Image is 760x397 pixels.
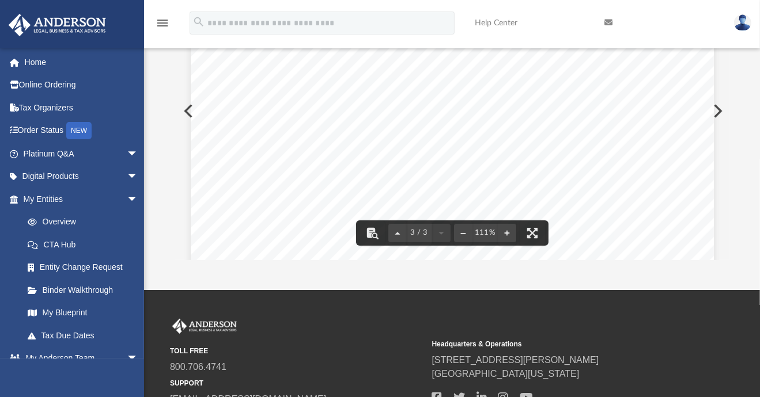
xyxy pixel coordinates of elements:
[16,233,156,256] a: CTA Hub
[170,378,424,388] small: SUPPORT
[267,135,282,146] span: By:
[360,220,385,246] button: Toggle findbar
[734,14,751,31] img: User Pic
[407,229,432,236] span: 3 / 3
[454,220,472,246] button: Zoom out
[170,346,424,356] small: TOLL FREE
[267,147,281,158] span: Its:
[472,229,498,236] div: Current zoom level
[388,220,407,246] button: Previous page
[447,206,452,216] span: .:
[432,369,580,379] a: [GEOGRAPHIC_DATA][US_STATE]
[704,95,729,127] button: Next File
[16,301,150,325] a: My Blueprint
[5,14,109,36] img: Anderson Advisors Platinum Portal
[8,51,156,74] a: Home
[432,339,686,349] small: Headquarters & Operations
[8,347,150,370] a: My Anderson Teamarrow_drop_down
[8,96,156,119] a: Tax Organizers
[267,206,447,216] span: ___________________________________
[127,165,150,189] span: arrow_drop_down
[175,95,200,127] button: Previous File
[267,41,407,52] span: In Witness whereof, this Nondiscl
[432,355,599,365] a: [STREET_ADDRESS][PERSON_NAME]
[520,220,545,246] button: Enter fullscreen
[267,89,437,99] span: _________________________________
[16,211,156,234] a: Overview
[127,142,150,166] span: arrow_drop_down
[439,89,494,99] span: (“Recipient”)
[407,41,629,52] span: osure Agreement is executed as of the date first above
[170,319,239,334] img: Anderson Advisors Platinum Portal
[8,119,156,143] a: Order StatusNEW
[8,142,156,165] a: Platinum Q&Aarrow_drop_down
[8,165,156,188] a: Digital Productsarrow_drop_down
[8,188,156,211] a: My Entitiesarrow_drop_down
[192,16,205,28] i: search
[156,16,169,30] i: menu
[8,74,156,97] a: Online Ordering
[127,188,150,211] span: arrow_drop_down
[407,220,432,246] button: 3 / 3
[66,122,92,139] div: NEW
[513,135,533,146] span: Date
[267,53,299,63] span: written:
[156,22,169,30] a: menu
[16,278,156,301] a: Binder Walkthrough
[170,362,226,372] a: 800.706.4741
[498,220,516,246] button: Zoom in
[16,256,156,279] a: Entity Change Request
[127,347,150,371] span: arrow_drop_down
[16,324,156,347] a: Tax Due Dates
